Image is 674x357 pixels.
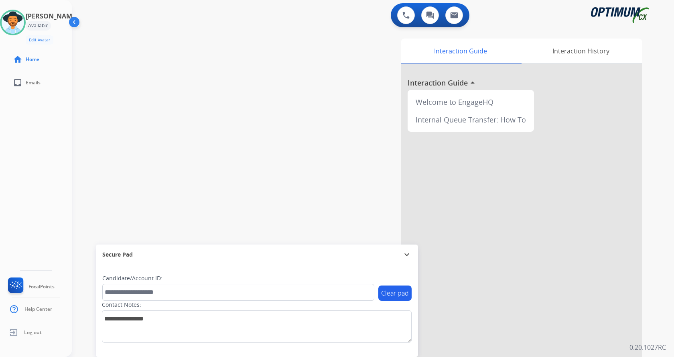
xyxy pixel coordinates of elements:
div: Welcome to EngageHQ [411,93,531,111]
a: FocalPoints [6,277,55,296]
div: Interaction Guide [401,39,520,63]
label: Candidate/Account ID: [102,274,162,282]
button: Edit Avatar [26,35,53,45]
label: Contact Notes: [102,301,141,309]
span: Help Center [24,306,52,312]
mat-icon: inbox [13,78,22,88]
h3: [PERSON_NAME] [26,11,78,21]
span: Log out [24,329,42,336]
button: Clear pad [378,286,412,301]
mat-icon: home [13,55,22,64]
mat-icon: expand_more [402,250,412,259]
span: Emails [26,80,41,86]
span: Home [26,56,39,63]
div: Internal Queue Transfer: How To [411,111,531,129]
p: 0.20.1027RC [629,343,666,352]
div: Interaction History [520,39,642,63]
img: avatar [2,11,24,34]
span: Secure Pad [102,251,133,259]
span: FocalPoints [28,284,55,290]
div: Available [26,21,51,31]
